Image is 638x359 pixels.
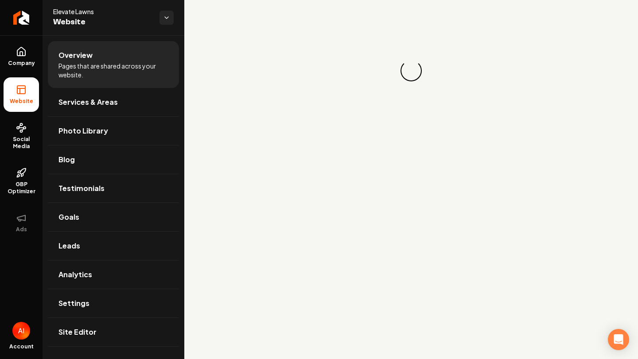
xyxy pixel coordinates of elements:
span: Website [53,16,152,28]
span: Services & Areas [58,97,118,107]
a: Company [4,39,39,74]
button: Ads [4,206,39,240]
div: Loading [398,57,424,84]
a: Blog [48,145,179,174]
span: Account [9,343,34,350]
img: Abdi Ismael [12,322,30,340]
span: Social Media [4,136,39,150]
span: Blog [58,154,75,165]
a: Services & Areas [48,88,179,116]
a: Photo Library [48,117,179,145]
span: Elevate Lawns [53,7,152,16]
span: Settings [58,298,89,309]
a: Goals [48,203,179,231]
a: Leads [48,232,179,260]
span: Overview [58,50,93,61]
span: Ads [12,226,31,233]
span: Website [6,98,37,105]
a: Social Media [4,115,39,157]
span: Analytics [58,269,92,280]
a: Testimonials [48,174,179,202]
span: Site Editor [58,327,97,337]
div: Open Intercom Messenger [608,329,629,350]
span: Goals [58,212,79,222]
img: Rebolt Logo [13,11,30,25]
a: Site Editor [48,318,179,346]
button: Open user button [12,322,30,340]
a: GBP Optimizer [4,160,39,202]
span: Testimonials [58,183,105,194]
span: Leads [58,241,80,251]
span: GBP Optimizer [4,181,39,195]
span: Photo Library [58,126,108,136]
a: Settings [48,289,179,317]
a: Analytics [48,260,179,289]
span: Company [4,60,39,67]
span: Pages that are shared across your website. [58,61,168,79]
